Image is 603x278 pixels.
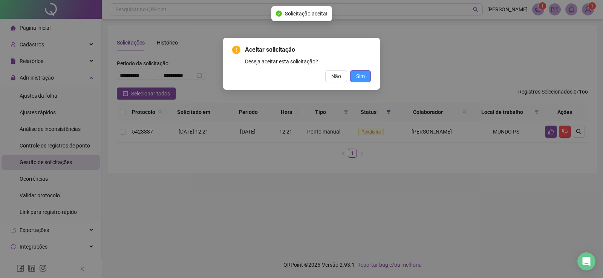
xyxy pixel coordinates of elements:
[285,9,328,18] span: Solicitação aceita!
[325,70,347,82] button: Não
[245,57,371,66] div: Deseja aceitar esta solicitação?
[356,72,365,80] span: Sim
[331,72,341,80] span: Não
[245,45,371,54] span: Aceitar solicitação
[577,252,595,270] div: Open Intercom Messenger
[350,70,371,82] button: Sim
[232,46,240,54] span: exclamation-circle
[276,11,282,17] span: check-circle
